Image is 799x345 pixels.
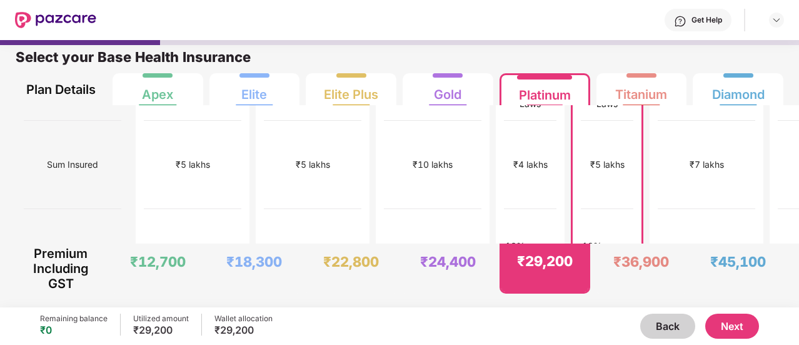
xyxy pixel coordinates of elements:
div: ₹0 [40,324,108,336]
div: Get Help [691,15,722,25]
button: Back [640,314,695,339]
div: Titanium [615,77,667,102]
div: Plan Details [24,73,98,105]
div: Diamond [712,77,765,102]
img: svg+xml;base64,PHN2ZyBpZD0iSGVscC0zMngzMiIgeG1sbnM9Imh0dHA6Ly93d3cudzMub3JnLzIwMDAvc3ZnIiB3aWR0aD... [674,15,686,28]
div: ₹5 lakhs [176,158,210,172]
div: Gold [434,77,461,102]
div: Elite Plus [324,77,378,102]
span: Co-Pay [56,241,89,265]
div: Select your Base Health Insurance [16,48,783,73]
button: Next [705,314,759,339]
div: 10% co pay for parents [581,239,633,267]
div: ₹36,900 [613,253,669,270]
div: Elite [241,77,267,102]
div: 10% co pay for parents [504,239,556,267]
div: ₹18,300 [226,253,282,270]
div: ₹10 lakhs [413,158,453,172]
div: Remaining balance [40,314,108,324]
div: ₹29,200 [214,324,273,336]
div: ₹7 lakhs [690,158,724,172]
div: Wallet allocation [214,314,273,324]
div: Platinum [519,78,571,103]
div: ₹24,400 [420,253,476,270]
span: Sum Insured [47,153,98,177]
div: Premium Including GST [24,244,98,294]
div: ₹22,800 [323,253,379,270]
div: ₹5 lakhs [590,158,625,172]
div: ₹5 lakhs [296,158,330,172]
div: ₹29,200 [133,324,189,336]
div: Utilized amount [133,314,189,324]
div: Apex [142,77,173,102]
div: ₹45,100 [710,253,766,270]
img: New Pazcare Logo [15,12,96,28]
div: ₹29,200 [517,252,573,270]
div: ₹4 lakhs [513,158,548,172]
div: ₹12,700 [130,253,186,270]
img: svg+xml;base64,PHN2ZyBpZD0iRHJvcGRvd24tMzJ4MzIiIHhtbG5zPSJodHRwOi8vd3d3LnczLm9yZy8yMDAwL3N2ZyIgd2... [771,15,781,25]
